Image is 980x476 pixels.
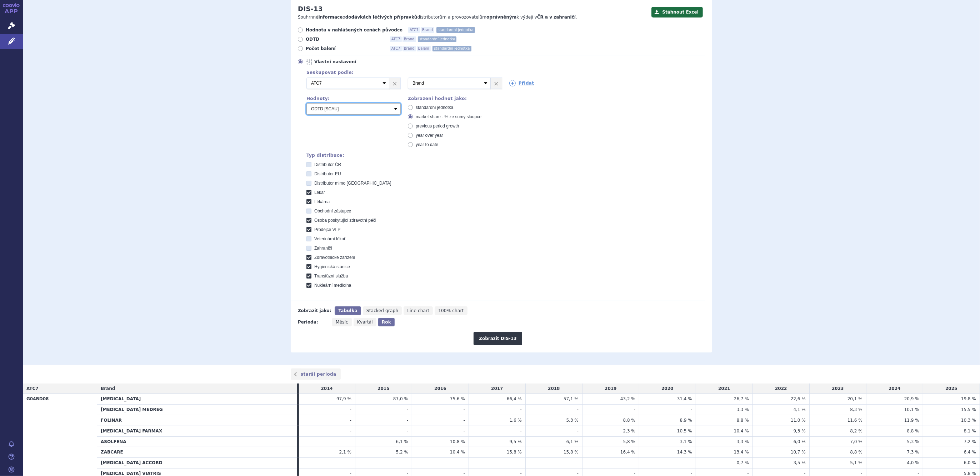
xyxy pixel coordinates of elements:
[450,450,465,455] span: 10,4 %
[961,396,976,401] span: 19,8 %
[407,418,408,423] span: -
[491,78,502,89] a: ×
[101,386,115,391] span: Brand
[408,27,420,33] span: ATC7
[314,218,376,223] span: Osoba poskytující zdravotní péči
[97,436,297,447] th: ASOLFENA
[582,384,639,394] td: 2019
[350,460,351,465] span: -
[314,283,351,288] span: Nukleární medicína
[314,199,330,204] span: Lékárna
[314,181,391,186] span: Distributor mimo [GEOGRAPHIC_DATA]
[850,439,862,444] span: 7,0 %
[794,407,806,412] span: 4,1 %
[680,439,692,444] span: 3,1 %
[737,460,749,465] span: 0,7 %
[577,429,579,434] span: -
[866,384,923,394] td: 2024
[396,450,408,455] span: 5,2 %
[407,407,408,412] span: -
[416,105,453,110] span: standardní jednotka
[97,458,297,469] th: [MEDICAL_DATA] ACCORD
[306,27,402,33] span: Hodnota v nahlášených cenách původce
[306,96,401,101] div: Hodnoty:
[577,471,579,476] span: -
[464,460,465,465] span: -
[464,418,465,423] span: -
[907,429,919,434] span: 8,8 %
[464,429,465,434] span: -
[964,450,976,455] span: 6,4 %
[464,407,465,412] span: -
[298,318,329,326] div: Perioda:
[291,369,341,380] a: starší perioda
[299,70,705,75] div: Seskupovat podle:
[794,460,806,465] span: 3,5 %
[298,306,331,315] div: Zobrazit jako:
[520,429,522,434] span: -
[314,209,351,214] span: Obchodní zástupce
[677,450,692,455] span: 14,3 %
[566,439,579,444] span: 6,1 %
[366,308,398,313] span: Stacked graph
[677,429,692,434] span: 10,5 %
[390,46,402,51] span: ATC7
[737,418,749,423] span: 8,8 %
[904,396,919,401] span: 20,9 %
[350,418,351,423] span: -
[691,460,692,465] span: -
[407,471,408,476] span: -
[747,471,749,476] span: -
[791,396,806,401] span: 22,6 %
[314,171,341,176] span: Distributor EU
[964,460,976,465] span: 6,0 %
[520,471,522,476] span: -
[696,384,752,394] td: 2021
[357,320,373,325] span: Kvartál
[298,14,648,20] p: Souhrnné o distributorům a provozovatelům k výdeji v .
[438,308,464,313] span: 100% chart
[382,320,391,325] span: Rok
[651,7,703,17] button: Stáhnout Excel
[436,27,475,33] span: standardní jednotka
[680,418,692,423] span: 8,9 %
[338,308,357,313] span: Tabulka
[339,450,351,455] span: 2,1 %
[407,308,429,313] span: Line chart
[623,429,635,434] span: 2,3 %
[306,46,384,51] span: Počet balení
[564,450,579,455] span: 15,8 %
[402,46,416,51] span: Brand
[850,460,862,465] span: 5,1 %
[964,429,976,434] span: 8,1 %
[464,471,465,476] span: -
[355,384,412,394] td: 2015
[850,450,862,455] span: 8,8 %
[416,133,443,138] span: year over year
[623,439,635,444] span: 5,8 %
[421,27,434,33] span: Brand
[350,439,351,444] span: -
[752,384,809,394] td: 2022
[314,227,340,232] span: Prodejce VLP
[510,439,522,444] span: 9,5 %
[402,36,416,42] span: Brand
[907,439,919,444] span: 5,3 %
[350,407,351,412] span: -
[417,46,431,51] span: Balení
[412,384,469,394] td: 2016
[904,407,919,412] span: 10,1 %
[734,429,749,434] span: 10,4 %
[520,407,522,412] span: -
[510,418,522,423] span: 1,6 %
[791,418,806,423] span: 11,0 %
[904,418,919,423] span: 11,9 %
[737,407,749,412] span: 3,3 %
[847,418,862,423] span: 11,6 %
[350,429,351,434] span: -
[691,471,692,476] span: -
[336,320,348,325] span: Měsíc
[794,429,806,434] span: 9,3 %
[298,5,323,13] h2: DIS-13
[577,407,579,412] span: -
